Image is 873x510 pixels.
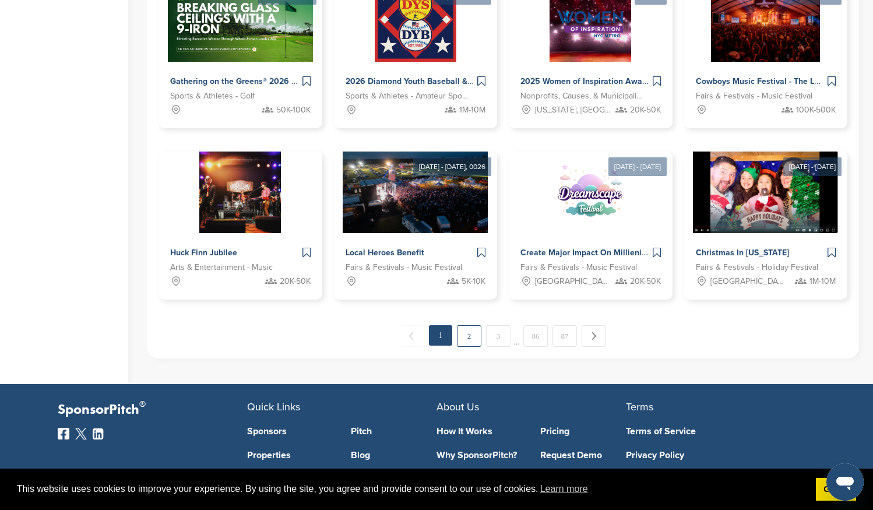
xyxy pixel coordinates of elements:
span: 50K-100K [276,104,311,117]
a: [DATE] - [DATE] Sponsorpitch & Christmas In [US_STATE] Fairs & Festivals - Holiday Festival [GEOG... [684,133,848,300]
a: [DATE] - [DATE] Sponsorpitch & Create Major Impact On Millienials and Genz With Dreamscape Music ... [509,133,673,300]
a: Next → [582,325,606,347]
span: 1M-10M [809,275,836,288]
a: Privacy Policy [626,451,798,460]
span: ® [139,397,146,411]
div: [DATE] - [DATE], 0026 [413,157,491,176]
a: Properties [247,451,333,460]
span: Sports & Athletes - Amateur Sports Leagues [346,90,469,103]
span: Fairs & Festivals - Music Festival [346,261,462,274]
span: Quick Links [247,400,300,413]
span: Create Major Impact On Millienials and Genz With Dreamscape Music Festival [520,248,816,258]
a: 2 [457,325,481,347]
a: How It Works [436,427,523,436]
span: ← Previous [400,325,424,347]
span: Sports & Athletes - Golf [170,90,255,103]
img: Twitter [75,428,87,439]
span: Fairs & Festivals - Holiday Festival [696,261,818,274]
em: 1 [429,325,452,346]
span: Fairs & Festivals - Music Festival [520,261,637,274]
a: Request Demo [540,451,626,460]
span: … [514,325,520,346]
a: Blog [351,451,437,460]
span: 2025 Women of Inspiration Awards Sponsorship [520,76,702,86]
a: 3 [486,325,511,347]
span: Terms [626,400,653,413]
a: Pricing [540,427,626,436]
span: Fairs & Festivals - Music Festival [696,90,812,103]
span: [US_STATE], [GEOGRAPHIC_DATA] [535,104,611,117]
a: 87 [552,325,577,347]
span: 20K-50K [630,104,661,117]
a: Terms of Service [626,427,798,436]
span: 2026 Diamond Youth Baseball & Softball World Series Sponsorships [346,76,601,86]
iframe: Button to launch messaging window [826,463,864,501]
a: 86 [523,325,548,347]
span: 1M-10M [459,104,485,117]
span: This website uses cookies to improve your experience. By using the site, you agree and provide co... [17,480,807,498]
span: 20K-50K [280,275,311,288]
div: [DATE] - [DATE] [608,157,667,176]
span: 100K-500K [796,104,836,117]
a: Why SponsorPitch? [436,451,523,460]
span: Local Heroes Benefit [346,248,424,258]
p: SponsorPitch [58,402,247,418]
img: Facebook [58,428,69,439]
a: Sponsors [247,427,333,436]
a: Sponsorpitch & Huck Finn Jubilee Arts & Entertainment - Music 20K-50K [159,152,322,300]
img: Sponsorpitch & [343,152,488,233]
img: Sponsorpitch & [550,152,631,233]
span: 5K-10K [462,275,485,288]
div: [DATE] - [DATE] [783,157,842,176]
span: [GEOGRAPHIC_DATA], [GEOGRAPHIC_DATA] [535,275,611,288]
a: dismiss cookie message [816,478,856,501]
a: learn more about cookies [538,480,590,498]
span: Nonprofits, Causes, & Municipalities - Professional Development [520,90,643,103]
a: Pitch [351,427,437,436]
a: [DATE] - [DATE], 0026 Sponsorpitch & Local Heroes Benefit Fairs & Festivals - Music Festival 5K-10K [334,133,498,300]
span: Arts & Entertainment - Music [170,261,273,274]
span: Christmas In [US_STATE] [696,248,789,258]
span: 20K-50K [630,275,661,288]
img: Sponsorpitch & [199,152,281,233]
span: [GEOGRAPHIC_DATA], [GEOGRAPHIC_DATA] [710,275,787,288]
img: Sponsorpitch & [693,152,839,233]
span: Gathering on the Greens® 2026 – Premium Golf & Executive Women Sponsorship Experience [170,76,519,86]
span: About Us [436,400,479,413]
span: Huck Finn Jubilee [170,248,237,258]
